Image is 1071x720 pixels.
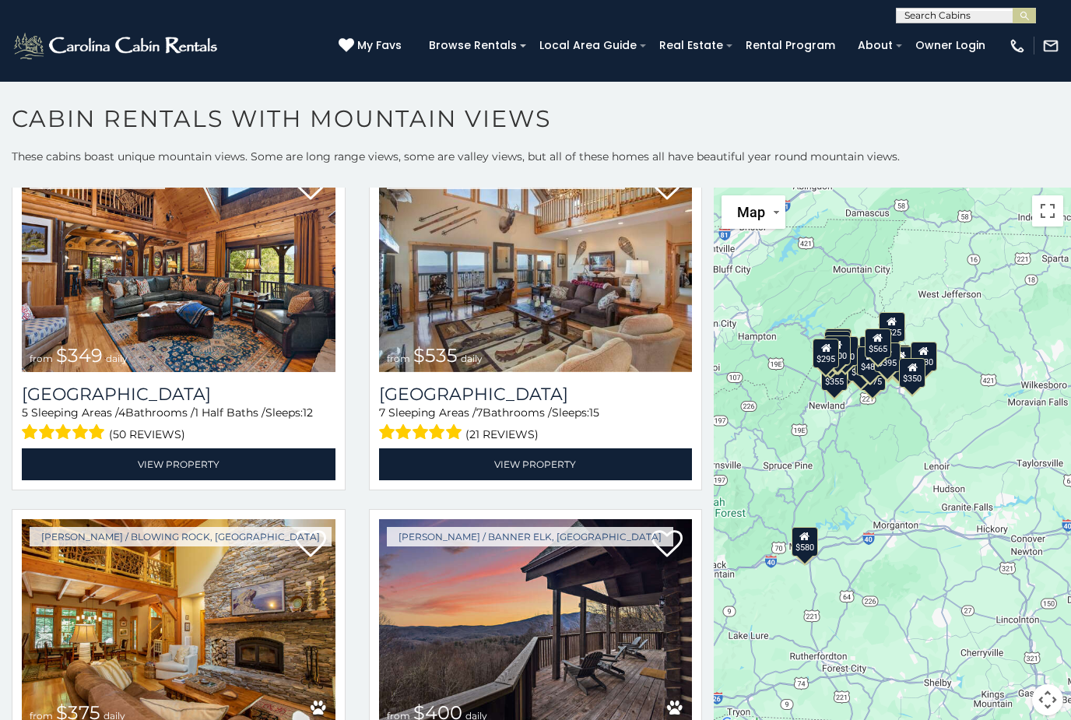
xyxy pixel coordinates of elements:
[461,353,483,364] span: daily
[379,384,693,405] h3: Southern Star Lodge
[30,527,332,546] a: [PERSON_NAME] / Blowing Rock, [GEOGRAPHIC_DATA]
[22,162,335,372] img: Diamond Creek Lodge
[56,344,103,367] span: $349
[850,33,901,58] a: About
[899,358,925,388] div: $350
[857,346,883,376] div: $485
[413,344,458,367] span: $535
[476,406,483,420] span: 7
[651,171,683,204] a: Add to favorites
[813,339,839,368] div: $295
[722,195,785,229] button: Change map style
[379,162,693,372] img: Southern Star Lodge
[738,33,843,58] a: Rental Program
[1009,37,1026,54] img: phone-regular-white.png
[195,406,265,420] span: 1 Half Baths /
[379,405,693,444] div: Sleeping Areas / Bathrooms / Sleeps:
[821,361,848,391] div: $355
[22,448,335,480] a: View Property
[22,162,335,372] a: Diamond Creek Lodge from $349 daily
[387,353,410,364] span: from
[1032,684,1063,715] button: Map camera controls
[12,30,222,61] img: White-1-2.png
[651,33,731,58] a: Real Estate
[823,331,850,360] div: $310
[118,406,125,420] span: 4
[792,527,818,557] div: $580
[379,384,693,405] a: [GEOGRAPHIC_DATA]
[109,424,185,444] span: (50 reviews)
[737,204,765,220] span: Map
[824,335,851,365] div: $300
[357,37,402,54] span: My Favs
[379,162,693,372] a: Southern Star Lodge from $535 daily
[22,405,335,444] div: Sleeping Areas / Bathrooms / Sleeps:
[1042,37,1059,54] img: mail-regular-white.png
[465,424,539,444] span: (21 reviews)
[106,353,128,364] span: daily
[824,328,851,358] div: $325
[22,384,335,405] a: [GEOGRAPHIC_DATA]
[879,312,905,342] div: $525
[910,342,936,371] div: $930
[532,33,644,58] a: Local Area Guide
[22,384,335,405] h3: Diamond Creek Lodge
[295,171,326,204] a: Add to favorites
[387,527,673,546] a: [PERSON_NAME] / Banner Elk, [GEOGRAPHIC_DATA]
[339,37,406,54] a: My Favs
[887,346,914,376] div: $695
[589,406,599,420] span: 15
[22,406,28,420] span: 5
[30,353,53,364] span: from
[874,342,901,372] div: $395
[303,406,313,420] span: 12
[859,361,885,391] div: $375
[908,33,993,58] a: Owner Login
[421,33,525,58] a: Browse Rentals
[1032,195,1063,227] button: Toggle fullscreen view
[379,406,385,420] span: 7
[864,328,890,358] div: $565
[379,448,693,480] a: View Property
